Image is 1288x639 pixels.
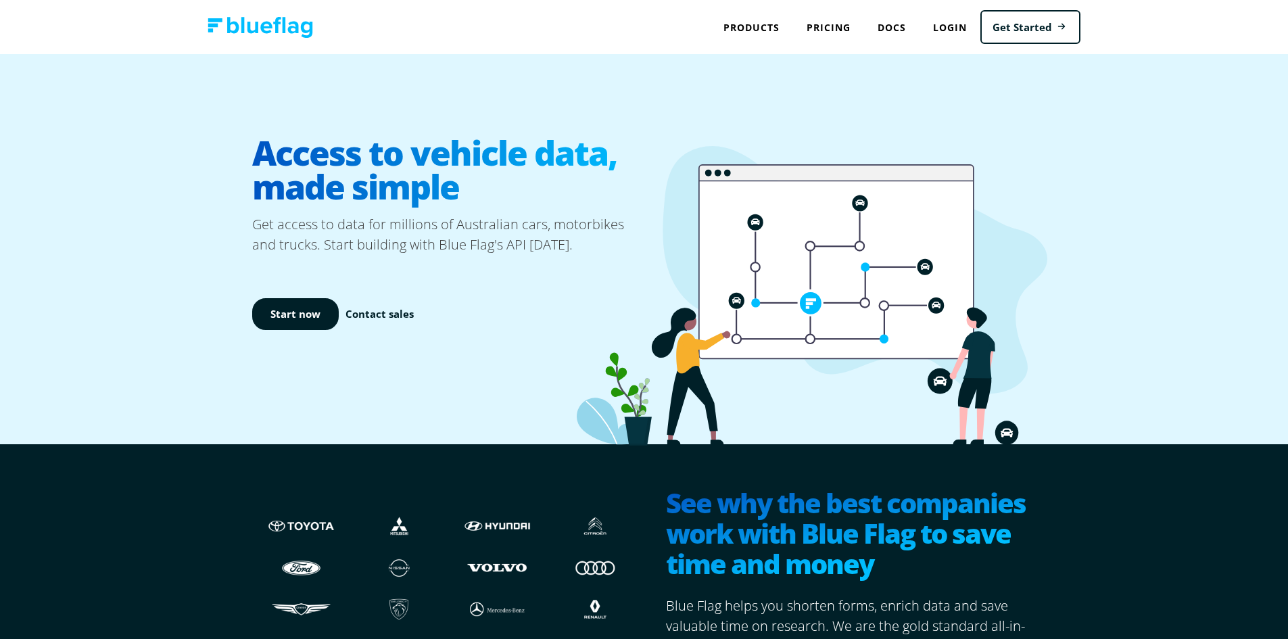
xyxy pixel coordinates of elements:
[980,10,1080,45] a: Get Started
[208,17,313,38] img: Blue Flag logo
[252,125,644,214] h1: Access to vehicle data, made simple
[266,513,337,539] img: Toyota logo
[710,14,793,41] div: Products
[266,554,337,580] img: Ford logo
[364,596,435,622] img: Peugeot logo
[345,306,414,322] a: Contact sales
[793,14,864,41] a: Pricing
[252,298,339,330] a: Start now
[864,14,920,41] a: Docs
[560,554,631,580] img: Audi logo
[560,513,631,539] img: Citroen logo
[364,513,435,539] img: Mistubishi logo
[266,596,337,622] img: Genesis logo
[462,554,533,580] img: Volvo logo
[462,596,533,622] img: Mercedes logo
[666,488,1036,582] h2: See why the best companies work with Blue Flag to save time and money
[252,214,644,255] p: Get access to data for millions of Australian cars, motorbikes and trucks. Start building with Bl...
[462,513,533,539] img: Hyundai logo
[364,554,435,580] img: Nissan logo
[920,14,980,41] a: Login to Blue Flag application
[560,596,631,622] img: Renault logo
